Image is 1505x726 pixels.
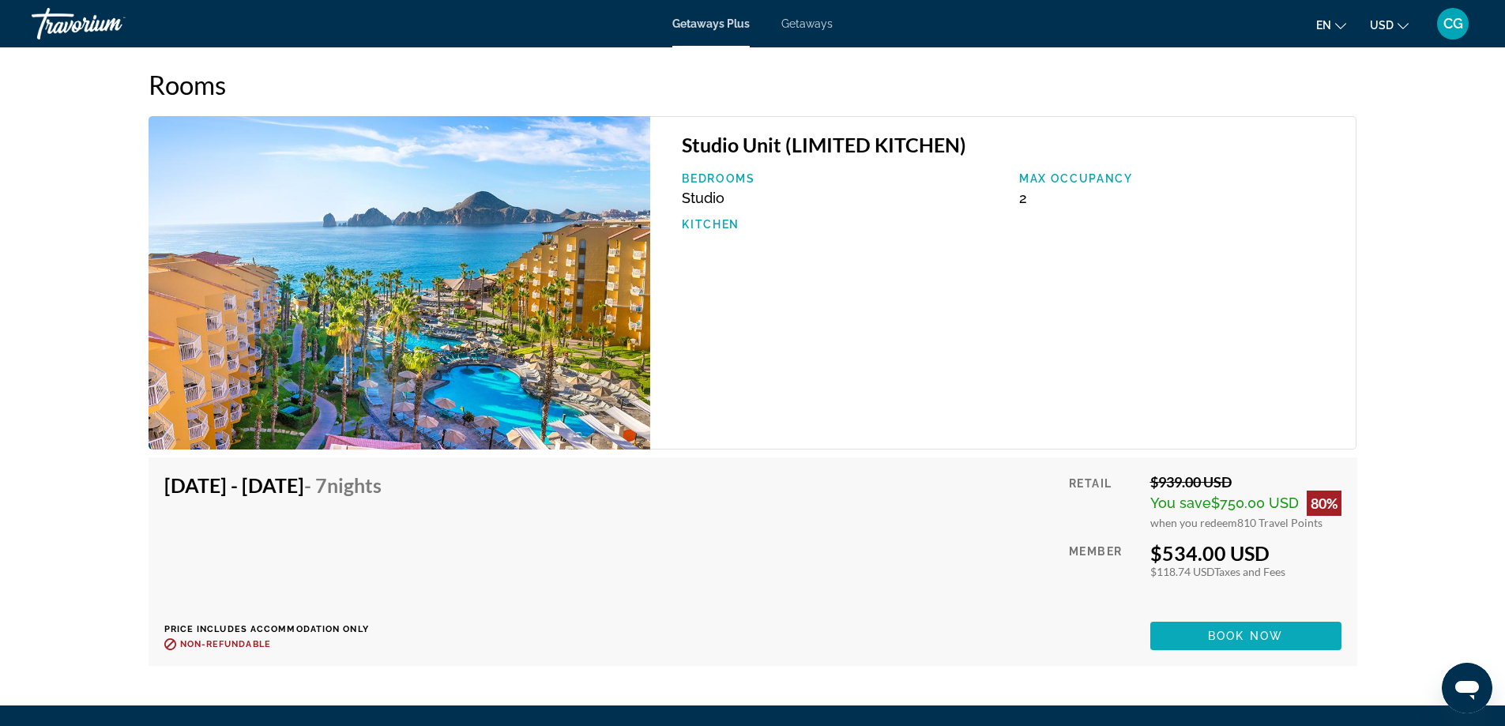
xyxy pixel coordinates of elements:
a: Travorium [32,3,190,44]
span: You save [1150,495,1211,511]
button: Book now [1150,622,1341,650]
span: Book now [1208,630,1283,642]
span: Nights [327,473,382,497]
span: - 7 [304,473,382,497]
span: $750.00 USD [1211,495,1299,511]
span: Studio [682,190,724,206]
span: Non-refundable [180,639,271,649]
p: Price includes accommodation only [164,624,393,634]
span: 2 [1019,190,1027,206]
div: Retail [1069,473,1138,529]
div: Member [1069,541,1138,610]
span: USD [1370,19,1394,32]
span: en [1316,19,1331,32]
div: 80% [1307,491,1341,516]
span: CG [1443,16,1463,32]
a: Getaways Plus [672,17,750,30]
p: Max Occupancy [1019,172,1341,185]
h2: Rooms [149,69,1357,100]
div: $118.74 USD [1150,565,1341,578]
div: $534.00 USD [1150,541,1341,565]
img: Villa del Palmar-Cabo [149,116,651,450]
button: Change currency [1370,13,1409,36]
button: User Menu [1432,7,1473,40]
p: Kitchen [682,218,1003,231]
div: $939.00 USD [1150,473,1341,491]
span: 810 Travel Points [1237,516,1323,529]
h4: [DATE] - [DATE] [164,473,382,497]
p: Bedrooms [682,172,1003,185]
a: Getaways [781,17,833,30]
h3: Studio Unit (LIMITED KITCHEN) [682,133,1340,156]
span: Taxes and Fees [1214,565,1285,578]
span: when you redeem [1150,516,1237,529]
button: Change language [1316,13,1346,36]
iframe: Button to launch messaging window [1442,663,1492,713]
